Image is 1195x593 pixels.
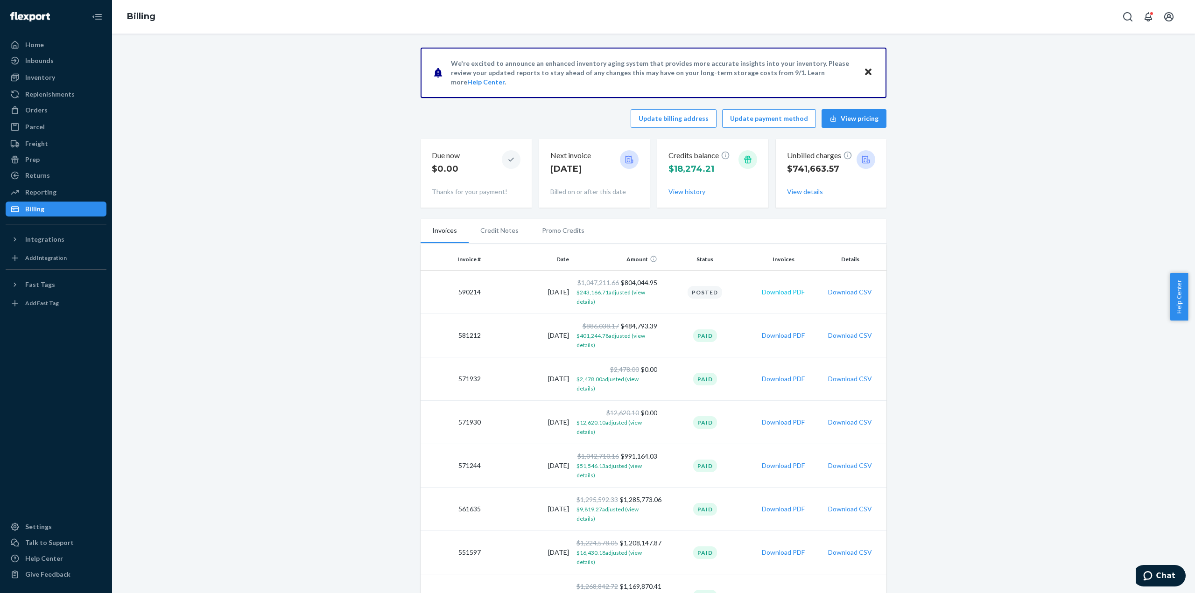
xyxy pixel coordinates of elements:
[6,251,106,265] a: Add Integration
[421,248,485,271] th: Invoice #
[127,11,155,21] a: Billing
[573,488,661,531] td: $1,285,773.06
[828,461,872,470] button: Download CSV
[576,419,642,435] span: $12,620.10 adjusted (view details)
[25,299,59,307] div: Add Fast Tag
[25,280,55,289] div: Fast Tags
[818,248,886,271] th: Details
[25,139,48,148] div: Freight
[485,248,573,271] th: Date
[610,365,639,373] span: $2,478.00
[6,185,106,200] a: Reporting
[606,409,639,417] span: $12,620.10
[762,418,805,427] button: Download PDF
[485,357,573,401] td: [DATE]
[631,109,717,128] button: Update billing address
[25,204,44,214] div: Billing
[421,314,485,357] td: 581212
[828,287,872,297] button: Download CSV
[1118,7,1137,26] button: Open Search Box
[573,357,661,401] td: $0.00
[6,296,106,311] a: Add Fast Tag
[25,235,64,244] div: Integrations
[6,202,106,216] a: Billing
[25,105,48,115] div: Orders
[1136,565,1186,588] iframe: Opens a widget where you can chat to one of our agents
[573,271,661,314] td: $804,044.95
[485,488,573,531] td: [DATE]
[6,136,106,151] a: Freight
[88,7,106,26] button: Close Navigation
[828,418,872,427] button: Download CSV
[421,219,469,243] li: Invoices
[6,70,106,85] a: Inventory
[576,461,657,480] button: $51,546.13adjusted (view details)
[749,248,818,271] th: Invoices
[576,376,639,392] span: $2,478.00 adjusted (view details)
[6,53,106,68] a: Inbounds
[550,163,591,175] p: [DATE]
[576,289,645,305] span: $243,166.71 adjusted (view details)
[467,78,505,86] a: Help Center
[787,150,852,161] p: Unbilled charges
[550,187,639,196] p: Billed on or after this date
[762,461,805,470] button: Download PDF
[119,3,163,30] ol: breadcrumbs
[432,163,460,175] p: $0.00
[25,171,50,180] div: Returns
[573,248,661,271] th: Amount
[576,548,657,566] button: $16,430.18adjusted (view details)
[576,287,657,306] button: $243,166.71adjusted (view details)
[25,73,55,82] div: Inventory
[10,12,50,21] img: Flexport logo
[432,187,520,196] p: Thanks for your payment!
[6,519,106,534] a: Settings
[1170,273,1188,321] button: Help Center
[25,188,56,197] div: Reporting
[25,254,67,262] div: Add Integration
[576,539,618,547] span: $1,224,578.05
[1139,7,1158,26] button: Open notifications
[828,374,872,384] button: Download CSV
[6,37,106,52] a: Home
[573,444,661,488] td: $991,164.03
[485,314,573,357] td: [DATE]
[421,531,485,574] td: 551597
[25,570,70,579] div: Give Feedback
[432,150,460,161] p: Due now
[762,504,805,514] button: Download PDF
[576,549,642,565] span: $16,430.18 adjusted (view details)
[668,150,730,161] p: Credits balance
[828,548,872,557] button: Download CSV
[577,452,619,460] span: $1,042,710.16
[6,87,106,102] a: Replenishments
[693,503,717,516] div: Paid
[6,103,106,118] a: Orders
[583,322,619,330] span: $886,038.17
[688,286,722,299] div: Posted
[787,187,823,196] button: View details
[421,357,485,401] td: 571932
[576,374,657,393] button: $2,478.00adjusted (view details)
[573,314,661,357] td: $484,793.39
[451,59,855,87] p: We're excited to announce an enhanced inventory aging system that provides more accurate insights...
[762,548,805,557] button: Download PDF
[6,535,106,550] button: Talk to Support
[25,40,44,49] div: Home
[485,401,573,444] td: [DATE]
[25,522,52,531] div: Settings
[661,248,749,271] th: Status
[25,56,54,65] div: Inbounds
[693,329,717,342] div: Paid
[485,531,573,574] td: [DATE]
[421,401,485,444] td: 571930
[668,187,705,196] button: View history
[421,488,485,531] td: 561635
[550,150,591,161] p: Next invoice
[722,109,816,128] button: Update payment method
[576,506,639,522] span: $9,819.27 adjusted (view details)
[576,462,642,479] span: $51,546.13 adjusted (view details)
[577,279,619,286] span: $1,047,211.66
